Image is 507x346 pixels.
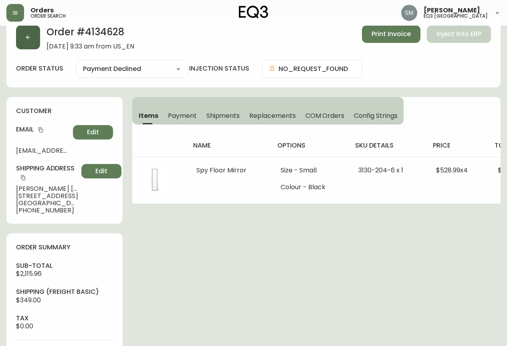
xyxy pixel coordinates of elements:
h4: sub-total [16,261,113,270]
span: $528.99 x 4 [436,166,468,175]
span: $2,115.96 [16,269,42,278]
span: $349.00 [16,295,41,305]
span: Payment [168,111,197,120]
span: $0.00 [16,322,33,331]
span: [PHONE_NUMBER] [16,207,78,214]
h4: Shipping ( Freight Basic ) [16,287,113,296]
h5: order search [30,14,66,18]
span: Orders [30,7,54,14]
button: Print Invoice [362,25,420,43]
span: Replacements [249,111,295,120]
span: [PERSON_NAME] [424,7,480,14]
button: Edit [81,164,121,178]
img: 7f81727b932dc0839a87bd35cb6414d8 [401,5,417,21]
span: [EMAIL_ADDRESS][DOMAIN_NAME] [16,147,70,154]
li: Size - Small [281,167,339,174]
img: 6c7fb086-3688-4555-838b-e083ebf834c6.jpg [142,167,168,192]
h5: eq3 [GEOGRAPHIC_DATA] [424,14,488,18]
span: Edit [95,167,107,176]
span: 3130-204-6 x 1 [358,166,403,175]
h2: Order # 4134628 [46,25,134,43]
span: Print Invoice [372,30,411,38]
span: Shipments [206,111,240,120]
h4: tax [16,314,113,323]
button: copy [19,174,27,182]
img: logo [239,6,269,18]
span: [GEOGRAPHIC_DATA] , TN , 37902 , US [16,200,78,207]
h4: name [193,141,265,150]
label: order status [16,64,63,73]
h4: injection status [189,64,249,73]
button: Edit [73,125,113,140]
h4: options [277,141,342,150]
span: [STREET_ADDRESS] [16,192,78,200]
span: Spy Floor Mirror [196,166,246,175]
h4: customer [16,107,113,115]
h4: order summary [16,243,113,252]
span: Config Strings [354,111,397,120]
span: [PERSON_NAME] [PERSON_NAME] [16,185,78,192]
h4: Email [16,125,70,134]
span: COM Orders [305,111,345,120]
li: Colour - Black [281,184,339,191]
span: Items [139,111,158,120]
span: [DATE] 9:33 am from US_EN [46,43,134,50]
h4: price [433,141,482,150]
button: copy [37,126,45,134]
h4: Shipping Address [16,164,78,182]
span: Edit [87,128,99,137]
h4: sku details [355,141,420,150]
